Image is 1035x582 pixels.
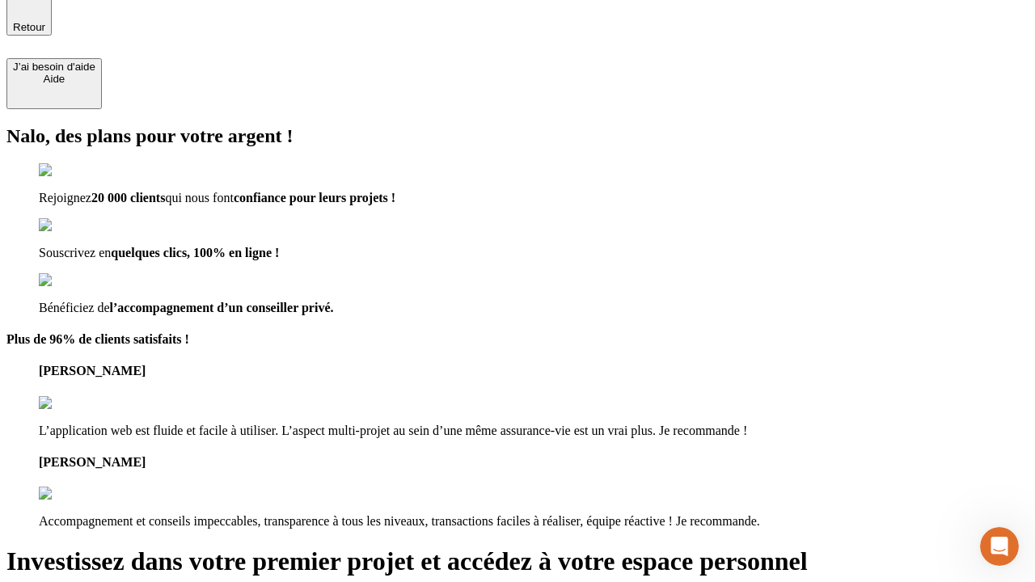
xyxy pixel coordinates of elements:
span: l’accompagnement d’un conseiller privé. [110,301,334,314]
div: J’ai besoin d'aide [13,61,95,73]
span: Bénéficiez de [39,301,110,314]
span: 20 000 clients [91,191,166,205]
h1: Investissez dans votre premier projet et accédez à votre espace personnel [6,546,1029,576]
img: checkmark [39,273,108,288]
span: Rejoignez [39,191,91,205]
h4: [PERSON_NAME] [39,364,1029,378]
h4: Plus de 96% de clients satisfaits ! [6,332,1029,347]
iframe: Intercom live chat [980,527,1019,566]
img: reviews stars [39,396,119,411]
span: qui nous font [165,191,233,205]
h2: Nalo, des plans pour votre argent ! [6,125,1029,147]
h4: [PERSON_NAME] [39,455,1029,470]
span: quelques clics, 100% en ligne ! [111,246,279,259]
span: confiance pour leurs projets ! [234,191,395,205]
p: Accompagnement et conseils impeccables, transparence à tous les niveaux, transactions faciles à r... [39,514,1029,529]
p: L’application web est fluide et facile à utiliser. L’aspect multi-projet au sein d’une même assur... [39,424,1029,438]
button: J’ai besoin d'aideAide [6,58,102,109]
img: reviews stars [39,487,119,501]
img: checkmark [39,163,108,178]
div: Aide [13,73,95,85]
span: Souscrivez en [39,246,111,259]
img: checkmark [39,218,108,233]
span: Retour [13,21,45,33]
